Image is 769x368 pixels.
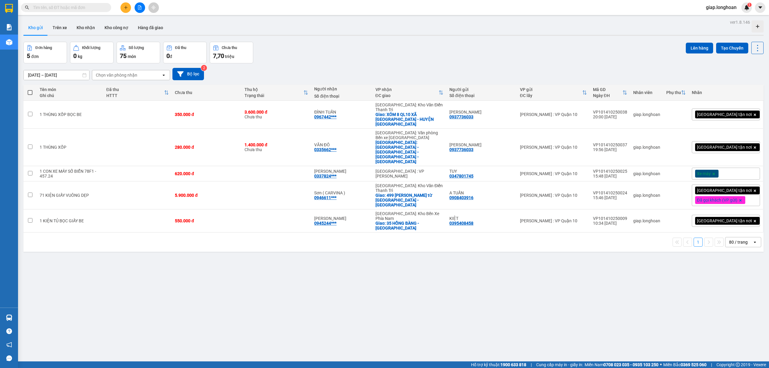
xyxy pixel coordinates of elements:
[6,24,12,30] img: solution-icon
[375,211,444,221] div: [GEOGRAPHIC_DATA]: Kho Bến Xe Phía Nam
[593,110,627,114] div: VP101410250038
[314,190,369,195] div: Sơn ( CARVINA )
[730,19,750,26] div: ver 1.8.146
[163,42,207,63] button: Đã thu0đ
[40,87,100,92] div: Tên món
[633,193,660,198] div: giap.longhoan
[245,110,308,119] div: Chưa thu
[697,144,752,150] span: [GEOGRAPHIC_DATA] tận nơi
[729,239,748,245] div: 80 / trang
[106,87,164,92] div: Đã thu
[106,93,164,98] div: HTTT
[697,112,752,117] span: [GEOGRAPHIC_DATA] tận nơi
[633,145,660,150] div: giap.longhoan
[161,73,166,78] svg: open
[593,195,627,200] div: 15:46 [DATE]
[124,5,128,10] span: plus
[170,54,172,59] span: đ
[128,54,136,59] span: món
[24,70,89,80] input: Select a date range.
[752,20,764,32] div: Tạo kho hàng mới
[72,20,100,35] button: Kho nhận
[175,112,239,117] div: 350.000 đ
[449,216,514,221] div: KIỆT
[755,2,765,13] button: caret-down
[375,140,444,164] div: Giao: TRÀN SƠN - KÊNH GIANG - THỦY NGUYÊN - HẢI PHÒNG
[33,4,104,11] input: Tìm tên, số ĐT hoặc mã đơn
[82,46,100,50] div: Khối lượng
[175,145,239,150] div: 280.000 đ
[660,363,662,366] span: ⚪️
[375,102,444,112] div: [GEOGRAPHIC_DATA]: Kho Văn Điển Thanh Trì
[6,315,12,321] img: warehouse-icon
[449,114,473,119] div: 0937736033
[520,93,582,98] div: ĐC lấy
[375,221,444,230] div: Giao: 35 HỒNG BÀNG - NHA TRANG
[148,2,159,13] button: aim
[593,169,627,174] div: VP101410250025
[603,362,658,367] strong: 0708 023 035 - 0935 103 250
[6,328,12,334] span: question-circle
[27,52,30,59] span: 5
[663,85,689,101] th: Toggle SortBy
[135,2,145,13] button: file-add
[120,52,126,59] span: 75
[40,112,100,117] div: 1 THÙNG XỐP BỌC BE
[225,54,234,59] span: triệu
[593,142,627,147] div: VP101410250037
[175,218,239,223] div: 550.000 đ
[520,87,582,92] div: VP gửi
[40,145,100,150] div: 1 THÙNG XỐP
[175,193,239,198] div: 5.900.000 đ
[375,130,444,140] div: [GEOGRAPHIC_DATA]: Văn phòng Bến xe [GEOGRAPHIC_DATA]
[692,90,760,95] div: Nhãn
[375,112,444,126] div: Giao: XÓM 8 QL10 XÃ TAM QUAN - HUYỆN VŨ THƯ - THÁI BÌNH
[201,65,207,71] sup: 2
[138,5,142,10] span: file-add
[40,193,100,198] div: 71 KIỆN GIẤY VUÔNG DẸP
[103,85,172,101] th: Toggle SortBy
[500,362,526,367] strong: 1900 633 818
[633,90,660,95] div: Nhân viên
[40,218,100,223] div: 1 KIỆN TỦ BỌC GIẤY BE
[6,39,12,45] img: warehouse-icon
[23,42,67,63] button: Đơn hàng5đơn
[175,46,186,50] div: Đã thu
[375,183,444,193] div: [GEOGRAPHIC_DATA]: Kho Văn Điển Thanh Trì
[375,169,444,178] div: [GEOGRAPHIC_DATA] : VP [PERSON_NAME]
[593,147,627,152] div: 19:56 [DATE]
[701,4,741,11] span: giap.longhoan
[449,221,473,226] div: 0395408458
[70,42,114,63] button: Khối lượng0kg
[449,142,514,147] div: anh minh
[686,43,713,53] button: Lên hàng
[222,46,237,50] div: Chưa thu
[242,85,311,101] th: Toggle SortBy
[6,355,12,361] span: message
[694,238,703,247] button: 1
[120,2,131,13] button: plus
[593,216,627,221] div: VP101410250009
[471,361,526,368] span: Hỗ trợ kỹ thuật:
[73,52,77,59] span: 0
[245,142,308,152] div: Chưa thu
[314,87,369,91] div: Người nhận
[593,174,627,178] div: 15:48 [DATE]
[245,142,308,147] div: 1.400.000 đ
[31,54,39,59] span: đơn
[752,240,757,245] svg: open
[633,171,660,176] div: giap.longhoan
[716,43,748,53] button: Tạo Chuyến
[78,54,82,59] span: kg
[593,93,622,98] div: Ngày ĐH
[449,174,473,178] div: 0347801745
[744,5,749,10] img: icon-new-feature
[593,87,622,92] div: Mã GD
[96,72,137,78] div: Chọn văn phòng nhận
[375,93,439,98] div: ĐC giao
[314,216,369,221] div: THÙY DUNG
[748,3,750,7] span: 1
[697,197,737,203] span: Đã gọi khách (VP gửi)
[520,112,587,117] div: [PERSON_NAME] : VP Quận 10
